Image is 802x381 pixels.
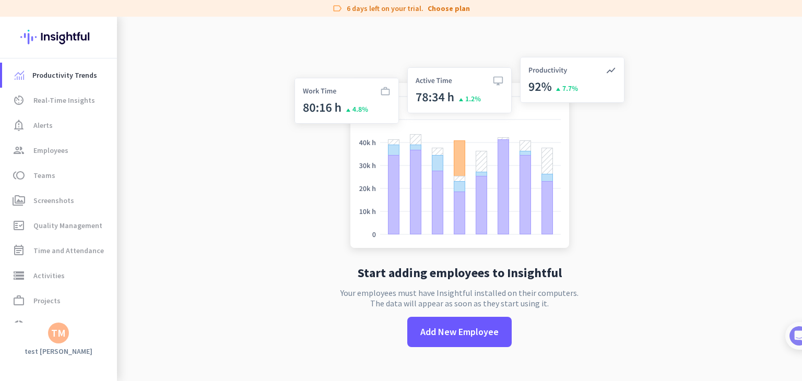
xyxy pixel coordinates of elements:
[2,213,117,238] a: fact_checkQuality Management
[20,17,97,57] img: Insightful logo
[358,267,562,279] h2: Start adding employees to Insightful
[2,113,117,138] a: notification_importantAlerts
[33,294,61,307] span: Projects
[2,188,117,213] a: perm_mediaScreenshots
[33,219,102,232] span: Quality Management
[13,294,25,307] i: work_outline
[13,219,25,232] i: fact_check
[33,169,55,182] span: Teams
[13,169,25,182] i: toll
[33,194,74,207] span: Screenshots
[33,244,104,257] span: Time and Attendance
[428,3,470,14] a: Choose plan
[33,119,53,132] span: Alerts
[13,119,25,132] i: notification_important
[2,313,117,338] a: data_usageReportsexpand_more
[33,94,95,106] span: Real-Time Insights
[287,51,632,258] img: no-search-results
[340,288,579,308] p: Your employees must have Insightful installed on their computers. The data will appear as soon as...
[13,244,25,257] i: event_note
[33,269,65,282] span: Activities
[51,328,66,338] div: TM
[13,194,25,207] i: perm_media
[13,144,25,157] i: group
[2,263,117,288] a: storageActivities
[33,319,59,332] span: Reports
[2,88,117,113] a: av_timerReal-Time Insights
[420,325,499,339] span: Add New Employee
[33,144,68,157] span: Employees
[2,238,117,263] a: event_noteTime and Attendance
[2,163,117,188] a: tollTeams
[13,269,25,282] i: storage
[2,138,117,163] a: groupEmployees
[32,69,97,81] span: Productivity Trends
[2,288,117,313] a: work_outlineProjects
[90,316,109,335] button: expand_more
[332,3,343,14] i: label
[15,70,24,80] img: menu-item
[407,317,512,347] button: Add New Employee
[2,63,117,88] a: menu-itemProductivity Trends
[13,319,25,332] i: data_usage
[13,94,25,106] i: av_timer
